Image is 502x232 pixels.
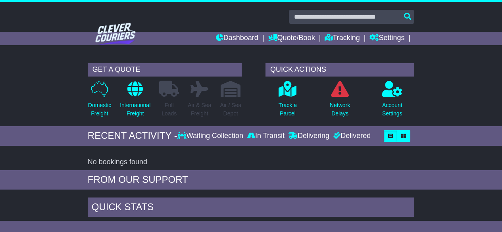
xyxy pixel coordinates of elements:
div: RECENT ACTIVITY - [88,130,177,142]
a: Tracking [325,32,360,45]
div: Delivering [287,132,331,140]
div: FROM OUR SUPPORT [88,174,414,186]
p: Account Settings [382,101,402,118]
a: Track aParcel [278,81,297,122]
p: Track a Parcel [279,101,297,118]
div: No bookings found [88,158,414,167]
div: QUICK ACTIONS [265,63,414,77]
p: Air & Sea Freight [188,101,211,118]
p: Full Loads [159,101,179,118]
a: DomesticFreight [88,81,112,122]
a: AccountSettings [382,81,403,122]
div: Delivered [331,132,371,140]
div: GET A QUOTE [88,63,242,77]
a: Quote/Book [268,32,315,45]
div: Quick Stats [88,197,414,219]
p: Network Delays [330,101,350,118]
p: International Freight [120,101,150,118]
a: NetworkDelays [329,81,350,122]
p: Domestic Freight [88,101,111,118]
p: Air / Sea Depot [220,101,241,118]
div: In Transit [245,132,287,140]
a: InternationalFreight [119,81,151,122]
a: Settings [369,32,404,45]
div: Waiting Collection [177,132,245,140]
a: Dashboard [216,32,258,45]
